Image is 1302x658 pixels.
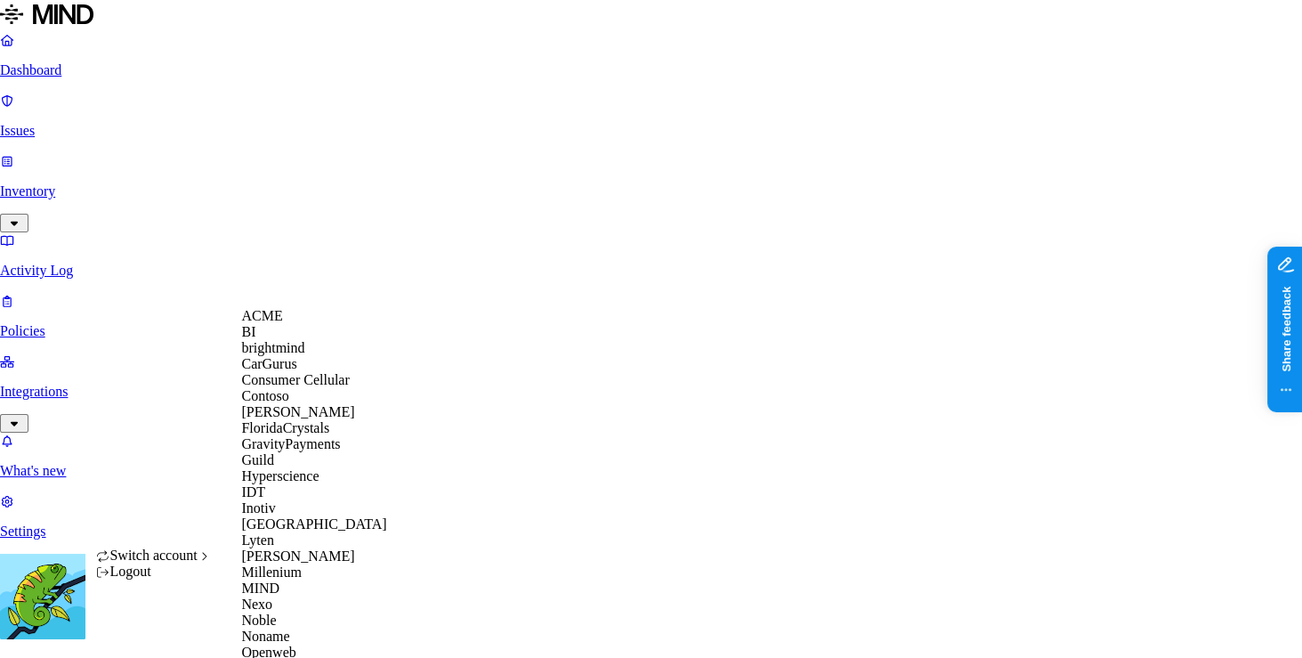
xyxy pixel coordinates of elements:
[241,452,273,467] span: Guild
[241,629,289,644] span: Noname
[241,324,255,339] span: BI
[95,564,211,580] div: Logout
[241,436,340,451] span: GravityPayments
[241,404,354,419] span: [PERSON_NAME]
[241,388,288,403] span: Contoso
[241,484,265,500] span: IDT
[241,532,273,548] span: Lyten
[241,548,354,564] span: [PERSON_NAME]
[241,500,275,516] span: Inotiv
[241,516,386,532] span: [GEOGRAPHIC_DATA]
[241,468,319,483] span: Hyperscience
[109,548,197,563] span: Switch account
[241,420,329,435] span: FloridaCrystals
[241,372,349,387] span: Consumer Cellular
[241,565,302,580] span: Millenium
[241,613,276,628] span: Noble
[241,597,272,612] span: Nexo
[241,340,304,355] span: brightmind
[241,356,296,371] span: CarGurus
[241,308,282,323] span: ACME
[241,581,279,596] span: MIND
